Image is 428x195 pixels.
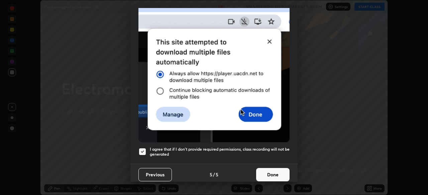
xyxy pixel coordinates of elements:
h4: 5 [210,171,212,178]
button: Done [256,168,290,181]
button: Previous [138,168,172,181]
h4: 5 [216,171,218,178]
h4: / [213,171,215,178]
h5: I agree that if I don't provide required permissions, class recording will not be generated [150,147,290,157]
